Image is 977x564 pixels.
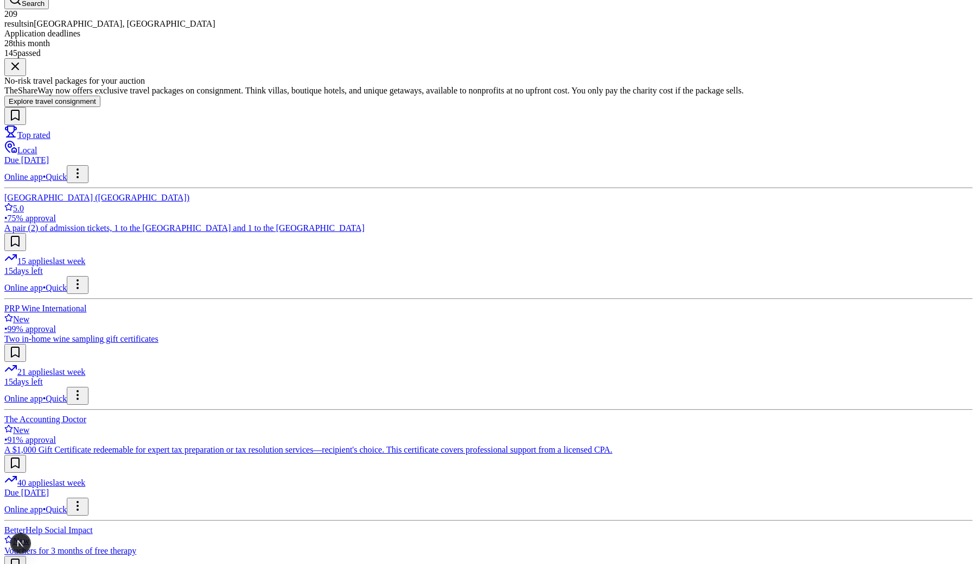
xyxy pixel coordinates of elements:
span: New [13,425,29,435]
span: • [4,435,8,444]
div: 91% approval [4,424,973,445]
div: BetterHelp Social Impact [4,525,973,535]
div: Due [DATE] [4,488,973,498]
div: Vouchers for 3 months of free therapy [4,546,973,556]
a: Image for BetterHelp Social Impact40 applieslast weekDue [DATE]Online app•QuickBetterHelp Social ... [4,455,973,556]
span: • [43,505,46,514]
div: A $1,000 Gift Certificate redeemable for expert tax preparation or tax resolution services—recipi... [4,445,973,455]
div: 40 applies last week [4,473,973,488]
div: Online app Quick [4,498,973,516]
